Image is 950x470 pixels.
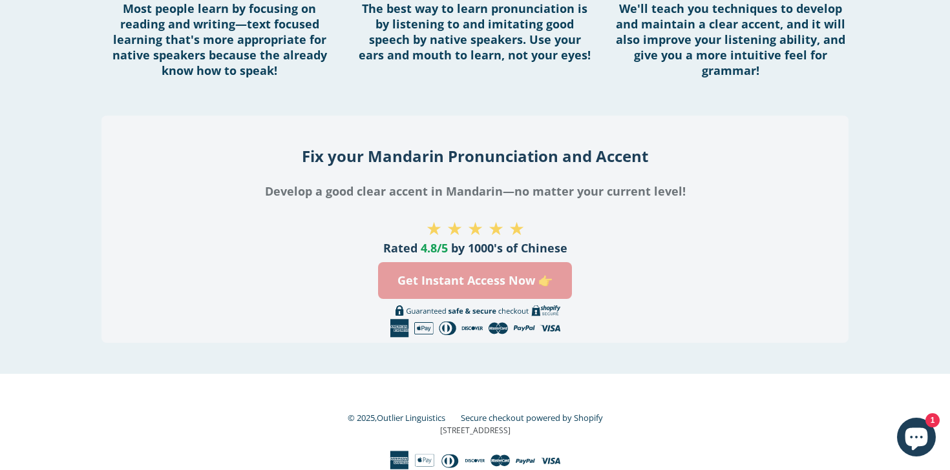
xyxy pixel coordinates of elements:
a: Outlier Linguistics [377,412,445,424]
span: by 1000's of Chinese [451,240,567,256]
span: ★ ★ ★ ★ ★ [426,216,525,240]
inbox-online-store-chat: Shopify online store chat [893,418,940,460]
h2: Fix your Mandarin Pronunciation and Accent [131,145,819,167]
h4: Most people learn by focusing on reading and writing—text focused learning that's more appropriat... [101,1,337,78]
p: [STREET_ADDRESS] [123,425,827,436]
h4: The best way to learn pronunciation is by listening to and imitating good speech by native speake... [357,1,593,63]
small: © 2025, [348,412,458,424]
a: Secure checkout powered by Shopify [461,412,603,424]
h4: We'll teach you techniques to develop and maintain a clear accent, and it will also improve your ... [613,1,849,78]
a: Get Instant Access Now 👉 [378,262,572,299]
span: Rated [383,240,417,256]
span: 4.8/5 [421,240,448,256]
h3: Develop a good clear accent in Mandarin—no matter your current level! [131,179,819,203]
